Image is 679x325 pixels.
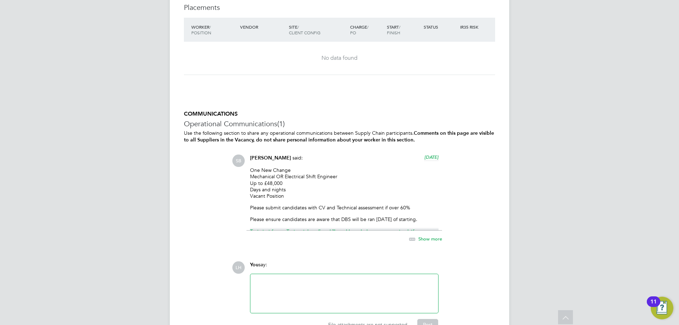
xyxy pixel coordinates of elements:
span: [PERSON_NAME] [250,155,291,161]
span: LH [232,261,245,274]
span: / Position [191,24,211,35]
b: Comments on this page are visible to all Suppliers in the Vacancy, do not share personal informat... [184,130,494,143]
span: Show more [418,236,442,242]
h5: COMMUNICATIONS [184,110,495,118]
div: Worker [190,21,238,39]
span: / Finish [387,24,400,35]
p: Please ensure candidates are aware that DBS will be ran [DATE] of starting. [250,216,439,222]
p: One New Change Mechanical OR Electrical Shift Engineer Up to £48,000 Days and nights Vacant Position [250,167,439,199]
span: You [250,262,259,268]
div: IR35 Risk [458,21,483,33]
span: / Client Config [289,24,320,35]
span: [DATE] [424,154,439,160]
div: No data found [191,54,488,62]
div: Site [287,21,348,39]
button: Open Resource Center, 11 new notifications [651,297,673,319]
div: Status [422,21,459,33]
div: say: [250,261,439,274]
span: / PO [350,24,368,35]
div: 11 [650,302,657,311]
span: (1) [277,119,285,128]
p: Use the following section to share any operational communications between Supply Chain participants. [184,130,495,143]
div: Start [385,21,422,39]
a: Test start form - Testportal - online skills and knowledge assessments platform [250,228,423,234]
p: Please submit candidates with CV and Technical assessment if over 60% [250,204,439,211]
h3: Operational Communications [184,119,495,128]
span: said: [292,155,303,161]
div: Charge [348,21,385,39]
div: Vendor [238,21,287,33]
span: SB [232,155,245,167]
h3: Placements [184,3,495,12]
